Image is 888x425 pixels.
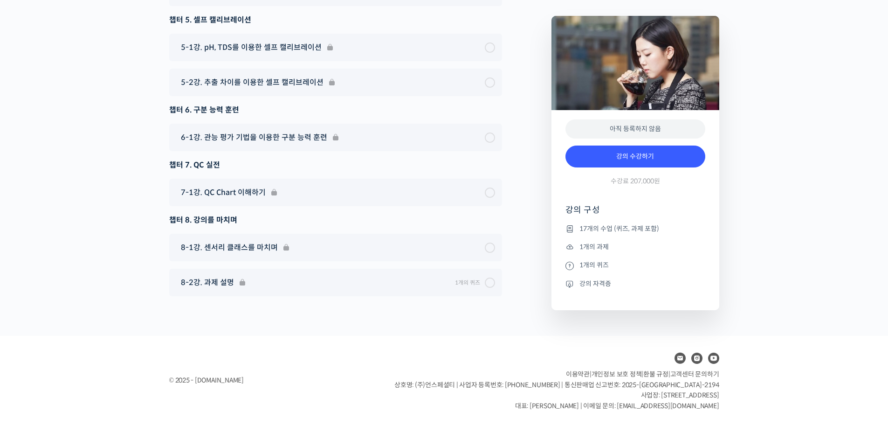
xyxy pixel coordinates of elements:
[566,370,590,378] a: 이용약관
[565,204,705,223] h4: 강의 구성
[565,119,705,139] div: 아직 등록하지 않음
[62,296,120,319] a: 대화
[565,278,705,289] li: 강의 자격증
[611,177,660,186] span: 수강료 207,000원
[565,241,705,252] li: 1개의 과제
[394,369,719,411] p: | | | 상호명: (주)언스페셜티 | 사업자 등록번호: [PHONE_NUMBER] | 통신판매업 신고번호: 2025-[GEOGRAPHIC_DATA]-2194 사업장: [ST...
[169,104,502,116] div: 챕터 6. 구분 능력 훈련
[3,296,62,319] a: 홈
[169,374,372,387] div: © 2025 - [DOMAIN_NAME]
[670,370,719,378] span: 고객센터 문의하기
[144,310,155,317] span: 설정
[169,214,502,226] div: 챕터 8. 강의를 마치며
[29,310,35,317] span: 홈
[565,223,705,234] li: 17개의 수업 (퀴즈, 과제 포함)
[565,146,705,168] a: 강의 수강하기
[592,370,642,378] a: 개인정보 보호 정책
[643,370,668,378] a: 환불 규정
[120,296,179,319] a: 설정
[565,260,705,271] li: 1개의 퀴즈
[169,159,502,171] div: 챕터 7. QC 실전
[169,14,502,26] div: 챕터 5. 셀프 캘리브레이션
[85,310,96,318] span: 대화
